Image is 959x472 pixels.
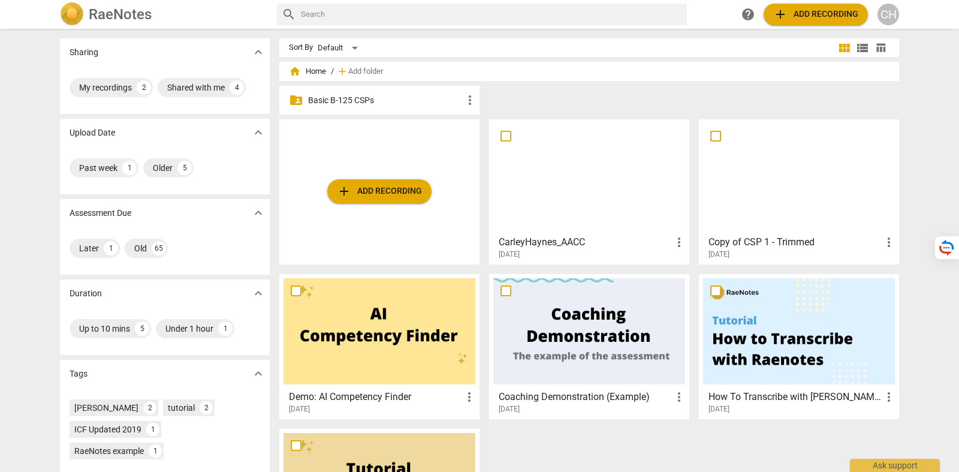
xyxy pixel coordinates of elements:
[703,278,895,414] a: How To Transcribe with [PERSON_NAME][DATE]
[60,2,84,26] img: Logo
[218,321,233,336] div: 1
[877,4,899,25] button: CH
[493,278,685,414] a: Coaching Demonstration (Example)[DATE]
[882,235,896,249] span: more_vert
[318,38,362,58] div: Default
[708,404,729,414] span: [DATE]
[348,67,383,76] span: Add folder
[289,404,310,414] span: [DATE]
[251,286,266,300] span: expand_more
[251,366,266,381] span: expand_more
[875,42,886,53] span: table_chart
[331,67,334,76] span: /
[336,65,348,77] span: add
[308,94,463,107] p: Basic B-125 CSPs
[836,39,854,57] button: Tile view
[708,249,729,260] span: [DATE]
[74,423,141,435] div: ICF Updated 2019
[493,124,685,259] a: CarleyHaynes_AACC[DATE]
[854,39,871,57] button: List view
[165,323,213,335] div: Under 1 hour
[499,404,520,414] span: [DATE]
[149,444,162,458] div: 1
[79,242,99,254] div: Later
[251,125,266,140] span: expand_more
[89,6,152,23] h2: RaeNotes
[462,390,477,404] span: more_vert
[764,4,868,25] button: Upload
[337,184,422,199] span: Add recording
[499,235,672,249] h3: CarleyHaynes_AACC
[251,45,266,59] span: expand_more
[60,2,267,26] a: LogoRaeNotes
[837,41,852,55] span: view_module
[168,402,195,414] div: tutorial
[249,124,267,142] button: Show more
[708,235,882,249] h3: Copy of CSP 1 - Trimmed
[70,46,98,59] p: Sharing
[741,7,755,22] span: help
[773,7,788,22] span: add
[773,7,858,22] span: Add recording
[249,365,267,383] button: Show more
[284,278,475,414] a: Demo: AI Competency Finder[DATE]
[230,80,244,95] div: 4
[79,323,130,335] div: Up to 10 mins
[708,390,882,404] h3: How To Transcribe with RaeNotes
[301,5,682,24] input: Search
[104,241,118,255] div: 1
[74,402,138,414] div: [PERSON_NAME]
[327,179,432,203] button: Upload
[499,390,672,404] h3: Coaching Demonstration (Example)
[282,7,296,22] span: search
[850,459,940,472] div: Ask support
[79,82,132,94] div: My recordings
[70,287,102,300] p: Duration
[499,249,520,260] span: [DATE]
[177,161,192,175] div: 5
[289,65,301,77] span: home
[167,82,225,94] div: Shared with me
[74,445,144,457] div: RaeNotes example
[737,4,759,25] a: Help
[882,390,896,404] span: more_vert
[463,93,477,107] span: more_vert
[153,162,173,174] div: Older
[251,206,266,220] span: expand_more
[134,242,147,254] div: Old
[200,401,213,414] div: 2
[337,184,351,199] span: add
[289,93,303,107] span: folder_shared
[672,235,686,249] span: more_vert
[249,43,267,61] button: Show more
[70,368,88,380] p: Tags
[152,241,166,255] div: 65
[249,284,267,302] button: Show more
[249,204,267,222] button: Show more
[137,80,151,95] div: 2
[70,207,131,220] p: Assessment Due
[871,39,889,57] button: Table view
[672,390,686,404] span: more_vert
[289,390,462,404] h3: Demo: AI Competency Finder
[135,321,149,336] div: 5
[855,41,870,55] span: view_list
[70,127,115,139] p: Upload Date
[122,161,137,175] div: 1
[146,423,159,436] div: 1
[289,43,313,52] div: Sort By
[289,65,326,77] span: Home
[143,401,156,414] div: 2
[703,124,895,259] a: Copy of CSP 1 - Trimmed[DATE]
[79,162,117,174] div: Past week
